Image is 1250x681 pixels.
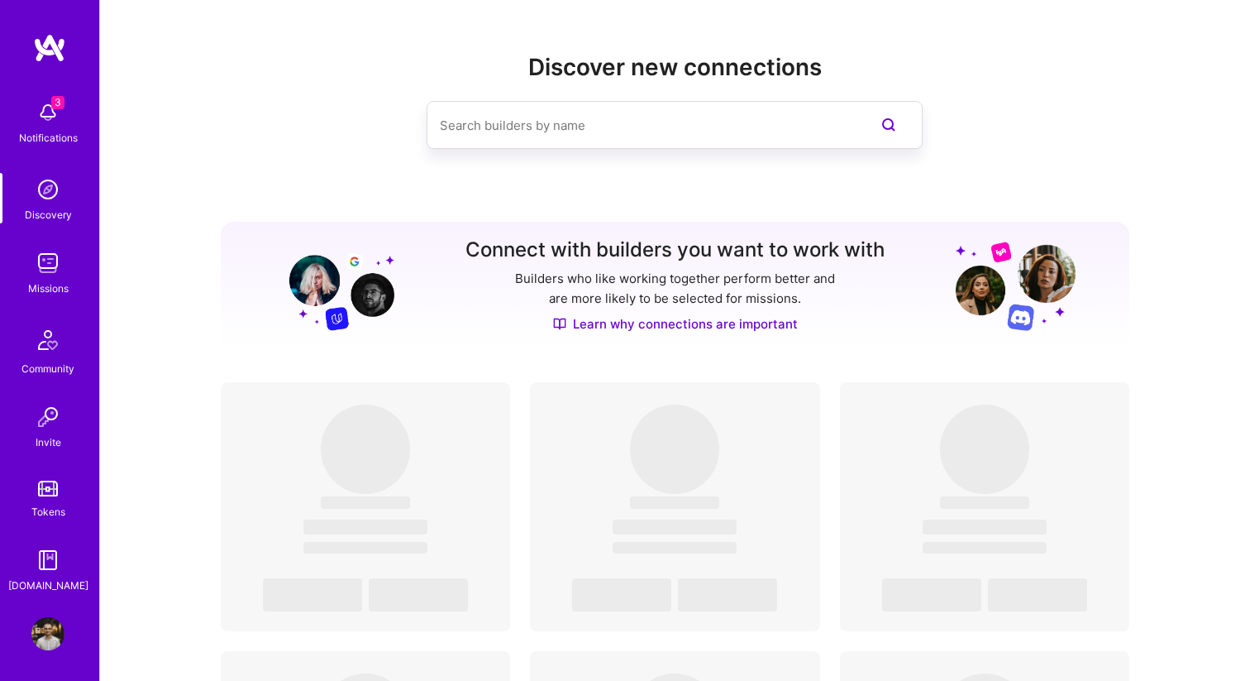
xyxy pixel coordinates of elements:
[613,520,737,535] span: ‌
[512,269,838,309] p: Builders who like working together perform better and are more likely to be selected for missions.
[274,240,394,331] img: Grow your network
[553,315,798,333] a: Learn why connections are important
[31,544,64,577] img: guide book
[221,54,1130,81] h2: Discover new connections
[31,173,64,206] img: discovery
[465,238,885,262] h3: Connect with builders you want to work with
[321,405,410,494] span: ‌
[38,481,58,496] img: tokens
[553,317,566,331] img: Discover
[923,520,1047,535] span: ‌
[630,405,719,494] span: ‌
[440,104,843,146] input: Search builders by name
[28,280,69,297] div: Missions
[25,206,72,223] div: Discovery
[21,360,74,377] div: Community
[630,496,719,509] span: ‌
[940,496,1029,509] span: ‌
[940,405,1029,494] span: ‌
[31,617,64,650] img: User Avatar
[956,241,1076,331] img: Grow your network
[369,578,468,611] span: ‌
[31,400,64,434] img: Invite
[33,33,66,63] img: logo
[303,520,427,535] span: ‌
[31,247,64,280] img: teamwork
[303,542,427,554] span: ‌
[31,96,64,129] img: bell
[882,578,981,611] span: ‌
[923,542,1047,554] span: ‌
[613,542,737,554] span: ‌
[8,577,88,594] div: [DOMAIN_NAME]
[879,115,899,135] i: icon SearchPurple
[36,434,61,451] div: Invite
[572,578,671,611] span: ‌
[19,129,78,146] div: Notifications
[31,503,65,520] div: Tokens
[51,96,64,109] span: 3
[28,320,68,360] img: Community
[678,578,777,611] span: ‌
[263,578,362,611] span: ‌
[988,578,1087,611] span: ‌
[321,496,410,509] span: ‌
